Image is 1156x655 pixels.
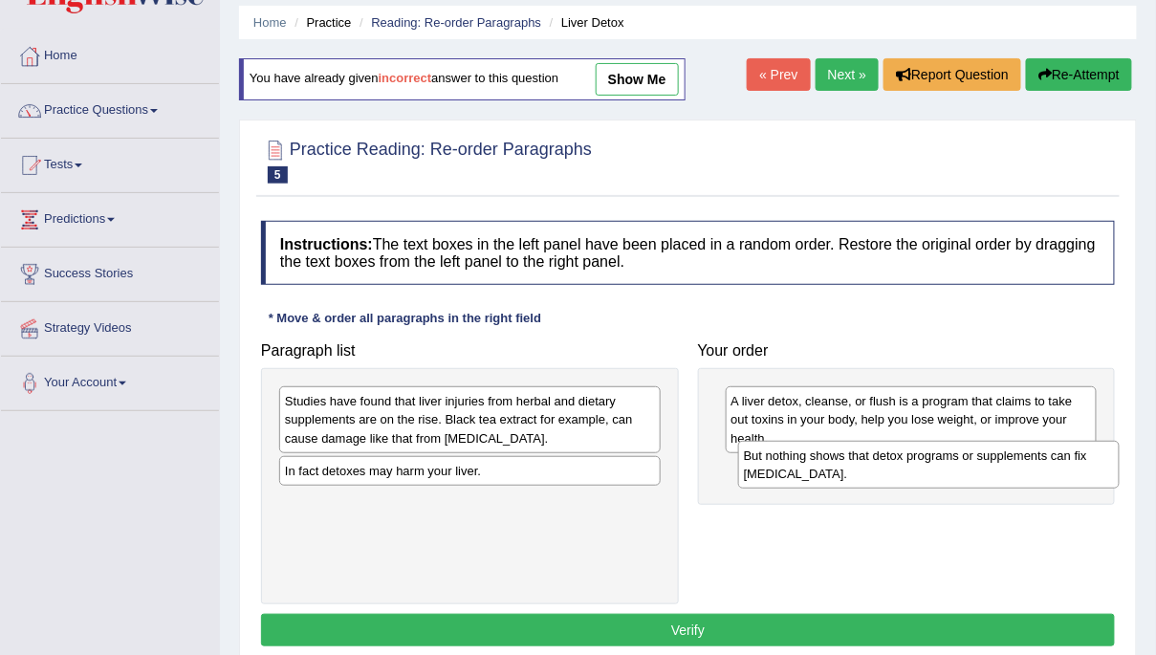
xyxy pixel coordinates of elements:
a: « Prev [747,58,810,91]
h4: Paragraph list [261,342,679,360]
div: You have already given answer to this question [239,58,686,100]
h4: The text boxes in the left panel have been placed in a random order. Restore the original order b... [261,221,1115,285]
a: Practice Questions [1,84,219,132]
button: Verify [261,614,1115,646]
h4: Your order [698,342,1116,360]
li: Liver Detox [545,13,624,32]
div: But nothing shows that detox programs or supplements can fix [MEDICAL_DATA]. [738,441,1120,489]
a: Strategy Videos [1,302,219,350]
button: Re-Attempt [1026,58,1132,91]
div: Studies have found that liver injuries from herbal and dietary supplements are on the rise. Black... [279,386,661,452]
h2: Practice Reading: Re-order Paragraphs [261,136,592,184]
li: Practice [290,13,351,32]
a: show me [596,63,679,96]
div: * Move & order all paragraphs in the right field [261,309,549,327]
span: 5 [268,166,288,184]
b: incorrect [379,72,432,86]
a: Success Stories [1,248,219,295]
button: Report Question [883,58,1021,91]
div: In fact detoxes may harm your liver. [279,456,661,486]
a: Your Account [1,357,219,404]
a: Home [1,30,219,77]
a: Next » [816,58,879,91]
div: A liver detox, cleanse, or flush is a program that claims to take out toxins in your body, help y... [726,386,1098,452]
a: Reading: Re-order Paragraphs [371,15,541,30]
a: Predictions [1,193,219,241]
b: Instructions: [280,236,373,252]
a: Tests [1,139,219,186]
a: Home [253,15,287,30]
